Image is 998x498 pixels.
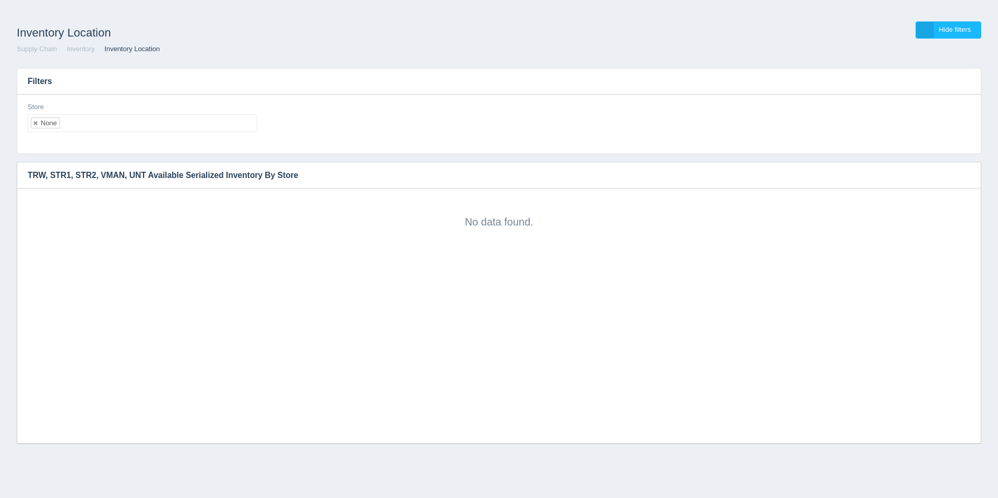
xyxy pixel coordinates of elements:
[41,120,57,126] div: None
[28,102,44,112] label: Store
[97,44,160,54] li: Inventory Location
[17,162,965,188] h3: TRW, STR1, STR2, VMAN, UNT Available Serialized Inventory By Store
[17,45,57,53] a: Supply Chain
[28,199,970,229] div: No data found.
[17,21,499,44] h1: Inventory Location
[939,26,971,33] span: Hide filters
[916,21,981,39] a: Hide filters
[17,68,981,94] h3: Filters
[67,45,94,53] a: Inventory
